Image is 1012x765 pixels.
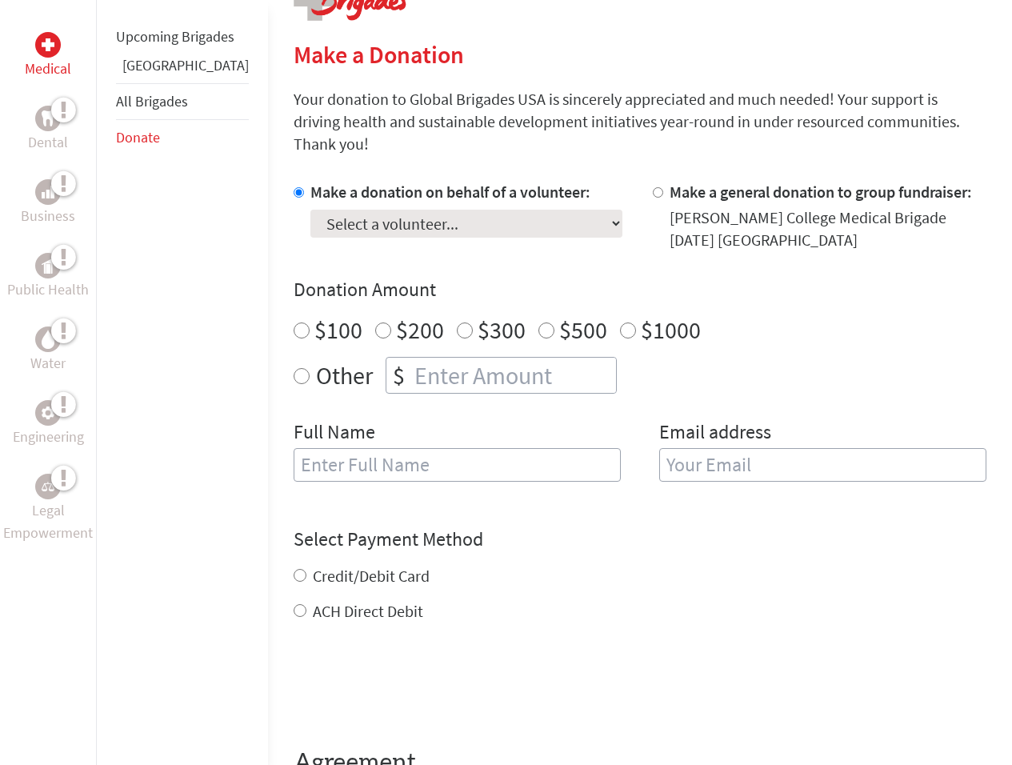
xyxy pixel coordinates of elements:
[13,400,84,448] a: EngineeringEngineering
[42,110,54,126] img: Dental
[316,357,373,394] label: Other
[670,206,986,251] div: [PERSON_NAME] College Medical Brigade [DATE] [GEOGRAPHIC_DATA]
[42,38,54,51] img: Medical
[294,419,375,448] label: Full Name
[21,205,75,227] p: Business
[35,326,61,352] div: Water
[659,419,771,448] label: Email address
[35,179,61,205] div: Business
[294,655,537,717] iframe: reCAPTCHA
[559,314,607,345] label: $500
[116,27,234,46] a: Upcoming Brigades
[28,106,68,154] a: DentalDental
[313,601,423,621] label: ACH Direct Debit
[116,128,160,146] a: Donate
[116,83,249,120] li: All Brigades
[25,58,71,80] p: Medical
[25,32,71,80] a: MedicalMedical
[3,474,93,544] a: Legal EmpowermentLegal Empowerment
[396,314,444,345] label: $200
[3,499,93,544] p: Legal Empowerment
[116,120,249,155] li: Donate
[7,278,89,301] p: Public Health
[30,352,66,374] p: Water
[294,448,621,482] input: Enter Full Name
[386,358,411,393] div: $
[314,314,362,345] label: $100
[42,482,54,491] img: Legal Empowerment
[294,88,986,155] p: Your donation to Global Brigades USA is sincerely appreciated and much needed! Your support is dr...
[35,253,61,278] div: Public Health
[35,474,61,499] div: Legal Empowerment
[21,179,75,227] a: BusinessBusiness
[659,448,986,482] input: Your Email
[294,277,986,302] h4: Donation Amount
[42,407,54,419] img: Engineering
[116,54,249,83] li: Panama
[35,106,61,131] div: Dental
[478,314,526,345] label: $300
[294,527,986,552] h4: Select Payment Method
[411,358,616,393] input: Enter Amount
[42,330,54,348] img: Water
[30,326,66,374] a: WaterWater
[294,40,986,69] h2: Make a Donation
[670,182,972,202] label: Make a general donation to group fundraiser:
[313,566,430,586] label: Credit/Debit Card
[122,56,249,74] a: [GEOGRAPHIC_DATA]
[13,426,84,448] p: Engineering
[116,19,249,54] li: Upcoming Brigades
[641,314,701,345] label: $1000
[28,131,68,154] p: Dental
[42,258,54,274] img: Public Health
[35,32,61,58] div: Medical
[310,182,590,202] label: Make a donation on behalf of a volunteer:
[116,92,188,110] a: All Brigades
[7,253,89,301] a: Public HealthPublic Health
[35,400,61,426] div: Engineering
[42,186,54,198] img: Business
